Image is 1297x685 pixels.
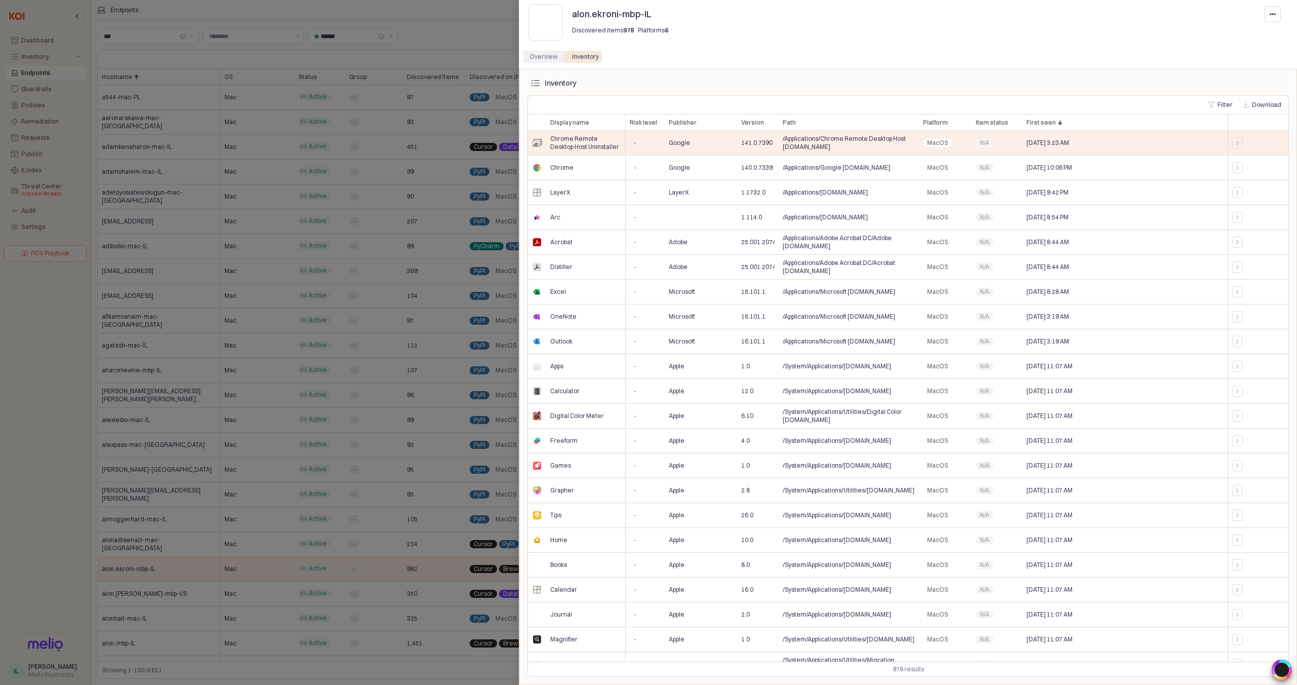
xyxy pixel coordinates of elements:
span: N/A [980,387,989,395]
span: - [634,511,636,519]
span: [DATE] 10:06 PM [1026,164,1072,172]
span: N/A [980,511,989,519]
span: Acrobat [550,238,573,246]
span: Google [669,164,690,172]
span: MacOS [927,362,948,370]
span: N/A [980,561,989,569]
span: /System/Applications/Utilities/Digital Color [DOMAIN_NAME] [783,408,915,424]
span: 25.001.20744 [741,238,775,246]
span: MacOS [927,337,948,346]
span: /System/Applications/[DOMAIN_NAME] [783,511,891,519]
span: /Applications/Adobe Acrobat DC/Acrobat [DOMAIN_NAME] [783,259,915,275]
span: [DATE] 11:07 AM [1026,486,1073,494]
span: N/A [980,288,989,296]
span: Games [550,462,571,470]
span: Apple [669,362,684,370]
span: Migration Assistant [550,660,604,668]
span: Apps [550,362,563,370]
span: Journal [550,611,572,619]
span: [DATE] 11:07 AM [1026,635,1073,643]
span: Publisher [669,119,697,127]
span: 16.0 [741,586,753,594]
span: MacOS [927,561,948,569]
div: Table toolbar [528,662,1288,676]
strong: 6 [665,26,668,34]
span: /Applications/Microsoft [DOMAIN_NAME] [783,313,895,321]
span: - [634,337,636,346]
button: Filter [1204,99,1237,111]
span: [DATE] 11:07 AM [1026,387,1073,395]
span: - [634,536,636,544]
span: - [634,586,636,594]
span: /System/Applications/[DOMAIN_NAME] [783,362,891,370]
span: Display name [550,119,589,127]
span: Microsoft [669,288,695,296]
span: MacOS [927,412,948,420]
span: [DATE] 11:07 AM [1026,462,1073,470]
span: Apple [669,635,684,643]
span: Risk level [630,119,657,127]
span: [DATE] 8:44 AM [1026,263,1069,271]
span: MacOS [927,188,948,197]
span: /Applications/Microsoft [DOMAIN_NAME] [783,337,895,346]
span: 1.114.0 [741,213,762,221]
span: - [634,139,636,147]
span: Digital Color Meter [550,412,604,420]
span: Freeform [550,437,578,445]
span: MacOS [927,213,948,221]
span: Apple [669,586,684,594]
span: [DATE] 8:44 AM [1026,238,1069,246]
span: Apple [669,660,684,668]
span: [DATE] 9:42 PM [1026,188,1069,197]
p: Platforms [638,26,668,35]
span: N/A [980,238,989,246]
strong: 978 [623,26,634,34]
span: Platform [923,119,948,127]
span: 141.0.7390 [741,139,773,147]
span: 12.0 [741,387,753,395]
span: Chrome Remote Desktop Host Uninstaller [550,135,621,151]
div: 978 results [893,664,924,674]
span: N/A [980,412,989,420]
span: - [634,635,636,643]
span: Apple [669,387,684,395]
span: MacOS [927,486,948,494]
span: Apple [669,561,684,569]
span: First seen [1026,119,1056,127]
span: - [634,660,636,668]
div: Inventory [572,51,599,63]
span: N/A [980,313,989,321]
span: - [634,611,636,619]
span: Microsoft [669,337,695,346]
span: MacOS [927,164,948,172]
span: Distiller [550,263,573,271]
span: [DATE] 11:07 AM [1026,586,1073,594]
span: /Applications/[DOMAIN_NAME] [783,213,868,221]
span: /System/Applications/Utilities/Migration [DOMAIN_NAME] [783,656,915,672]
span: Adobe [669,238,688,246]
span: 6.10 [741,412,753,420]
span: Version [741,119,764,127]
span: Books [550,561,567,569]
span: Path [783,119,796,127]
span: Outlook [550,337,573,346]
span: N/A [980,635,989,643]
span: Google [669,139,690,147]
span: N/A [980,586,989,594]
span: 16.101.1 [741,313,766,321]
span: Arc [550,213,560,221]
span: [DATE] 3:19 AM [1026,337,1069,346]
span: - [634,412,636,420]
span: - [634,387,636,395]
span: Item status [976,119,1008,127]
span: Chrome [550,164,574,172]
span: 16.101.1 [741,288,766,296]
span: N/A [980,362,989,370]
span: - [634,437,636,445]
div: Inventory [566,51,605,63]
span: [DATE] 11:07 AM [1026,362,1073,370]
span: 140.0.7339.214 [741,164,775,172]
span: /System/Applications/[DOMAIN_NAME] [783,536,891,544]
span: /System/Applications/Utilities/[DOMAIN_NAME] [783,635,914,643]
span: 1.0 [741,362,750,370]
